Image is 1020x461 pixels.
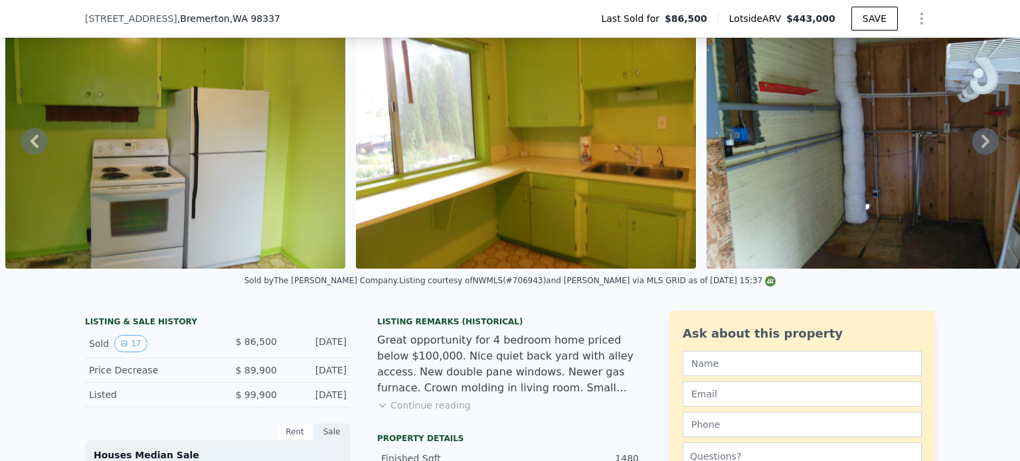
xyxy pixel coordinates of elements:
[786,13,835,24] span: $443,000
[89,388,207,401] div: Listed
[683,381,922,407] input: Email
[908,5,935,32] button: Show Options
[177,12,280,25] span: , Bremerton
[236,336,277,347] span: $ 86,500
[313,423,351,440] div: Sale
[85,316,351,330] div: LISTING & SALE HISTORY
[683,324,922,343] div: Ask about this property
[89,363,207,377] div: Price Decrease
[244,276,399,285] div: Sold by The [PERSON_NAME] Company .
[377,399,471,412] button: Continue reading
[288,363,347,377] div: [DATE]
[851,7,898,31] button: SAVE
[288,388,347,401] div: [DATE]
[288,335,347,352] div: [DATE]
[236,389,277,400] span: $ 99,900
[765,276,776,287] img: NWMLS Logo
[729,12,786,25] span: Lotside ARV
[236,365,277,375] span: $ 89,900
[114,335,147,352] button: View historical data
[377,316,643,327] div: Listing Remarks (Historical)
[276,423,313,440] div: Rent
[377,332,643,396] div: Great opportunity for 4 bedroom home priced below $100,000. Nice quiet back yard with alley acces...
[377,433,643,444] div: Property details
[601,12,665,25] span: Last Sold for
[683,351,922,376] input: Name
[230,13,280,24] span: , WA 98337
[356,14,696,269] img: Sale: 120779551 Parcel: 102169748
[5,14,345,269] img: Sale: 120779551 Parcel: 102169748
[665,12,707,25] span: $86,500
[399,276,776,285] div: Listing courtesy of NWMLS (#706943) and [PERSON_NAME] via MLS GRID as of [DATE] 15:37
[89,335,207,352] div: Sold
[683,412,922,437] input: Phone
[85,12,177,25] span: [STREET_ADDRESS]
